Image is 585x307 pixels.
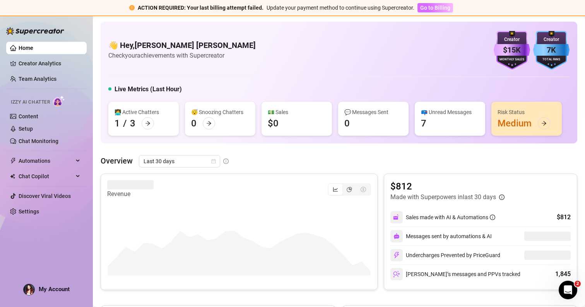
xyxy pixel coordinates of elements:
[541,121,547,126] span: arrow-right
[19,208,39,215] a: Settings
[393,271,400,278] img: svg%3e
[347,187,352,192] span: pie-chart
[129,5,135,10] span: exclamation-circle
[533,36,570,43] div: Creator
[115,85,182,94] h5: Live Metrics (Last Hour)
[555,269,571,279] div: 1,845
[19,113,38,119] a: Content
[533,31,570,70] img: blue-badge-DgoSNQY1.svg
[490,215,495,220] span: info-circle
[390,249,500,261] div: Undercharges Prevented by PriceGuard
[344,108,402,116] div: 💬 Messages Sent
[390,180,505,193] article: $812
[333,187,338,192] span: line-chart
[390,193,496,202] article: Made with Superpowers in last 30 days
[19,126,33,132] a: Setup
[344,117,350,130] div: 0
[115,117,120,130] div: 1
[420,5,450,11] span: Go to Billing
[6,27,64,35] img: logo-BBDzfeDw.svg
[498,108,556,116] div: Risk Status
[533,57,570,62] div: Total Fans
[557,213,571,222] div: $812
[108,51,256,60] article: Check your achievements with Supercreator
[19,45,33,51] a: Home
[223,159,229,164] span: info-circle
[393,252,400,259] img: svg%3e
[10,174,15,179] img: Chat Copilot
[494,44,530,56] div: $15K
[191,117,197,130] div: 0
[575,281,581,287] span: 2
[144,155,216,167] span: Last 30 days
[130,117,135,130] div: 3
[328,183,371,196] div: segmented control
[393,214,400,221] img: svg%3e
[191,108,249,116] div: 😴 Snoozing Chatters
[361,187,366,192] span: dollar-circle
[101,155,133,167] article: Overview
[11,99,50,106] span: Izzy AI Chatter
[267,5,414,11] span: Update your payment method to continue using Supercreator.
[494,31,530,70] img: purple-badge-B9DA21FR.svg
[19,76,56,82] a: Team Analytics
[417,5,453,11] a: Go to Billing
[108,40,256,51] h4: 👋 Hey, [PERSON_NAME] [PERSON_NAME]
[138,5,263,11] strong: ACTION REQUIRED: Your last billing attempt failed.
[211,159,216,164] span: calendar
[115,108,173,116] div: 👩‍💻 Active Chatters
[559,281,577,299] iframe: Intercom live chat
[24,284,34,295] img: ACg8ocJ9Iy5FW9QD-lxajua9v85bzU9FeY0ZvXdFCly5rmeWBurxBfg=s96-c
[19,57,80,70] a: Creator Analytics
[19,193,71,199] a: Discover Viral Videos
[406,213,495,222] div: Sales made with AI & Automations
[417,3,453,12] button: Go to Billing
[421,117,426,130] div: 7
[145,121,151,126] span: arrow-right
[107,189,154,199] article: Revenue
[393,233,400,239] img: svg%3e
[53,96,65,107] img: AI Chatter
[494,57,530,62] div: Monthly Sales
[19,170,74,182] span: Chat Copilot
[206,121,212,126] span: arrow-right
[494,36,530,43] div: Creator
[268,108,326,116] div: 💵 Sales
[268,117,279,130] div: $0
[390,230,492,242] div: Messages sent by automations & AI
[499,194,505,200] span: info-circle
[39,286,70,293] span: My Account
[421,108,479,116] div: 📪 Unread Messages
[19,155,74,167] span: Automations
[533,44,570,56] div: 7K
[390,268,520,280] div: [PERSON_NAME]’s messages and PPVs tracked
[10,158,16,164] span: thunderbolt
[19,138,58,144] a: Chat Monitoring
